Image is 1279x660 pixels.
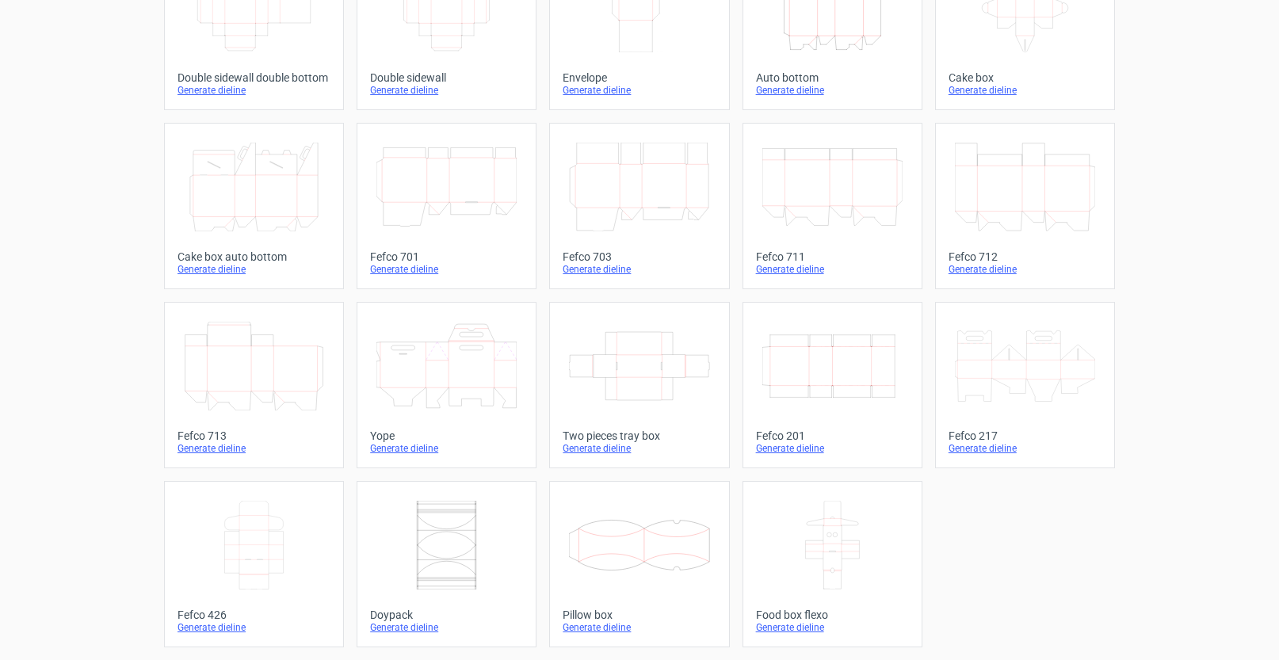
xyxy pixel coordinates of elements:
[949,429,1101,442] div: Fefco 217
[178,608,330,621] div: Fefco 426
[370,263,523,276] div: Generate dieline
[357,302,536,468] a: YopeGenerate dieline
[164,123,344,289] a: Cake box auto bottomGenerate dieline
[357,481,536,647] a: DoypackGenerate dieline
[370,84,523,97] div: Generate dieline
[563,250,716,263] div: Fefco 703
[949,263,1101,276] div: Generate dieline
[935,302,1115,468] a: Fefco 217Generate dieline
[743,123,922,289] a: Fefco 711Generate dieline
[164,481,344,647] a: Fefco 426Generate dieline
[756,263,909,276] div: Generate dieline
[370,429,523,442] div: Yope
[370,621,523,634] div: Generate dieline
[563,263,716,276] div: Generate dieline
[756,84,909,97] div: Generate dieline
[743,481,922,647] a: Food box flexoGenerate dieline
[949,71,1101,84] div: Cake box
[178,429,330,442] div: Fefco 713
[370,71,523,84] div: Double sidewall
[563,442,716,455] div: Generate dieline
[178,442,330,455] div: Generate dieline
[756,621,909,634] div: Generate dieline
[178,84,330,97] div: Generate dieline
[549,302,729,468] a: Two pieces tray boxGenerate dieline
[563,608,716,621] div: Pillow box
[563,71,716,84] div: Envelope
[178,263,330,276] div: Generate dieline
[743,302,922,468] a: Fefco 201Generate dieline
[178,250,330,263] div: Cake box auto bottom
[949,250,1101,263] div: Fefco 712
[178,621,330,634] div: Generate dieline
[563,621,716,634] div: Generate dieline
[370,442,523,455] div: Generate dieline
[549,481,729,647] a: Pillow boxGenerate dieline
[756,442,909,455] div: Generate dieline
[756,429,909,442] div: Fefco 201
[549,123,729,289] a: Fefco 703Generate dieline
[370,608,523,621] div: Doypack
[370,250,523,263] div: Fefco 701
[756,250,909,263] div: Fefco 711
[178,71,330,84] div: Double sidewall double bottom
[164,302,344,468] a: Fefco 713Generate dieline
[357,123,536,289] a: Fefco 701Generate dieline
[756,608,909,621] div: Food box flexo
[563,429,716,442] div: Two pieces tray box
[563,84,716,97] div: Generate dieline
[949,84,1101,97] div: Generate dieline
[935,123,1115,289] a: Fefco 712Generate dieline
[949,442,1101,455] div: Generate dieline
[756,71,909,84] div: Auto bottom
